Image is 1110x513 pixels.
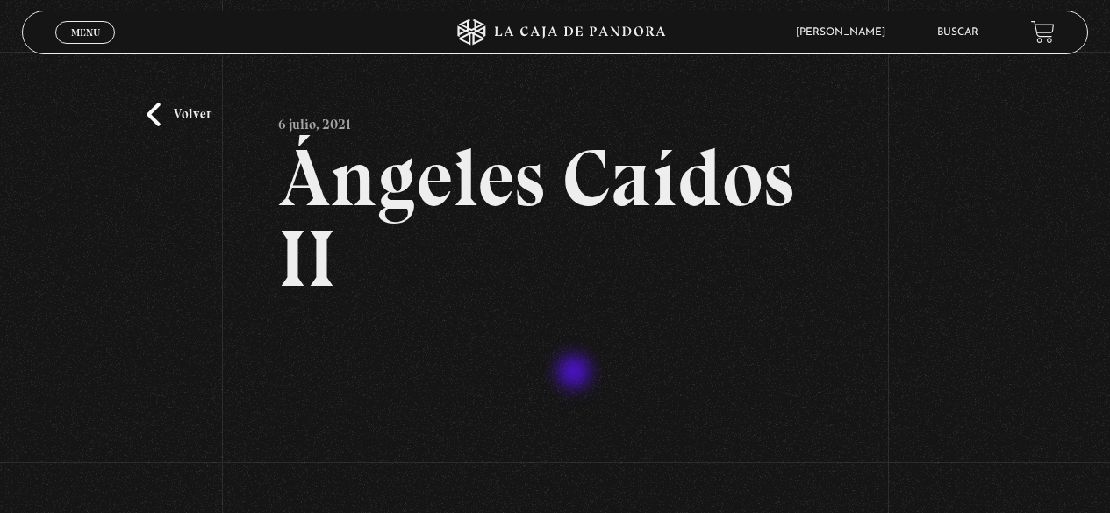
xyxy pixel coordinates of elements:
[937,27,978,38] a: Buscar
[65,41,106,53] span: Cerrar
[1031,20,1055,44] a: View your shopping cart
[278,138,832,299] h2: Ángeles Caídos II
[278,103,351,138] p: 6 julio, 2021
[787,27,903,38] span: [PERSON_NAME]
[147,103,211,126] a: Volver
[71,27,100,38] span: Menu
